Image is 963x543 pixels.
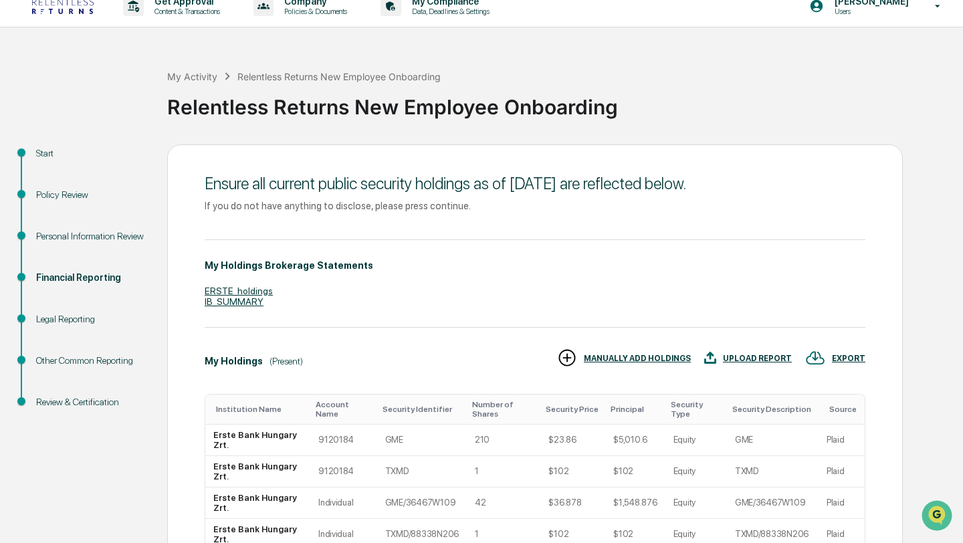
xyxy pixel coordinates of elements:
p: Users [824,7,916,16]
span: Preclearance [27,169,86,182]
div: Legal Reporting [36,312,146,326]
div: Toggle SortBy [829,405,859,414]
div: ERSTE_holdings [205,286,865,296]
div: Start new chat [45,102,219,116]
div: 🖐️ [13,170,24,181]
p: Policies & Documents [274,7,354,16]
img: MANUALLY ADD HOLDINGS [557,348,577,368]
div: Toggle SortBy [671,400,722,419]
div: UPLOAD REPORT [723,354,792,363]
div: My Holdings [205,356,263,366]
a: 🔎Data Lookup [8,189,90,213]
div: MANUALLY ADD HOLDINGS [584,354,691,363]
div: Start [36,146,146,160]
div: Toggle SortBy [216,405,305,414]
td: $5,010.6 [605,425,665,456]
p: How can we help? [13,28,243,49]
td: Equity [665,487,727,519]
td: 210 [467,425,540,456]
div: My Holdings Brokerage Statements [205,260,373,271]
div: Other Common Reporting [36,354,146,368]
img: UPLOAD REPORT [704,348,716,368]
div: 🗄️ [97,170,108,181]
td: Individual [310,487,377,519]
td: Plaid [819,425,865,456]
div: My Activity [167,71,217,82]
td: Erste Bank Hungary Zrt. [205,456,310,487]
td: 42 [467,487,540,519]
td: Equity [665,456,727,487]
td: $1,548.876 [605,487,665,519]
div: (Present) [270,356,303,366]
a: 🗄️Attestations [92,163,171,187]
iframe: Open customer support [920,499,956,535]
td: GME/36467W109 [727,487,819,519]
div: Toggle SortBy [546,405,600,414]
td: GME [377,425,467,456]
div: We're available if you need us! [45,116,169,126]
a: Powered byPylon [94,226,162,237]
td: 9120184 [310,425,377,456]
a: 🖐️Preclearance [8,163,92,187]
div: Toggle SortBy [316,400,372,419]
td: 9120184 [310,456,377,487]
span: Attestations [110,169,166,182]
td: Plaid [819,456,865,487]
div: Personal Information Review [36,229,146,243]
td: TXMD [377,456,467,487]
span: Pylon [133,227,162,237]
div: Financial Reporting [36,271,146,285]
p: Data, Deadlines & Settings [401,7,496,16]
td: Plaid [819,487,865,519]
td: Equity [665,425,727,456]
div: Policy Review [36,188,146,202]
td: GME/36467W109 [377,487,467,519]
td: Erste Bank Hungary Zrt. [205,487,310,519]
div: Review & Certification [36,395,146,409]
div: EXPORT [832,354,865,363]
button: Start new chat [227,106,243,122]
div: Ensure all current public security holdings as of [DATE] are reflected below. [205,174,865,193]
div: IB_SUMMARY [205,296,865,307]
td: $102 [605,456,665,487]
td: $102 [540,456,605,487]
div: Toggle SortBy [611,405,659,414]
td: Erste Bank Hungary Zrt. [205,425,310,456]
td: GME [727,425,819,456]
div: If you do not have anything to disclose, please press continue. [205,200,865,211]
p: Content & Transactions [144,7,227,16]
span: Data Lookup [27,194,84,207]
td: 1 [467,456,540,487]
div: Toggle SortBy [472,400,535,419]
div: Relentless Returns New Employee Onboarding [167,84,956,119]
td: $23.86 [540,425,605,456]
div: Relentless Returns New Employee Onboarding [237,71,441,82]
div: 🔎 [13,195,24,206]
img: 1746055101610-c473b297-6a78-478c-a979-82029cc54cd1 [13,102,37,126]
img: EXPORT [805,348,825,368]
td: TXMD [727,456,819,487]
div: Toggle SortBy [383,405,461,414]
div: Toggle SortBy [732,405,813,414]
td: $36.878 [540,487,605,519]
